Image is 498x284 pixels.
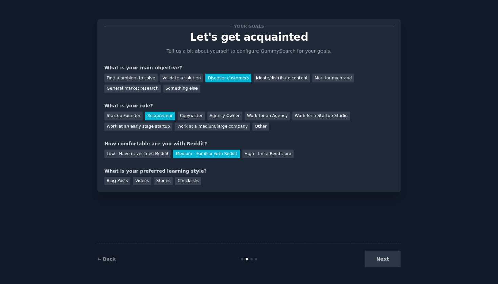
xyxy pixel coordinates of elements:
div: Agency Owner [207,112,242,120]
div: Checklists [175,177,201,185]
div: Startup Founder [104,112,143,120]
div: Monitor my brand [312,74,354,82]
div: Low - Have never tried Reddit [104,150,171,158]
div: Solopreneur [145,112,175,120]
div: What is your role? [104,102,394,109]
div: How comfortable are you with Reddit? [104,140,394,147]
a: ← Back [97,256,116,262]
div: Validate a solution [160,74,203,82]
div: Other [252,123,269,131]
div: Work for an Agency [245,112,290,120]
div: Ideate/distribute content [254,74,310,82]
div: Blog Posts [104,177,130,185]
div: What is your preferred learning style? [104,168,394,175]
div: Work for a Startup Studio [292,112,350,120]
span: Your goals [233,23,265,30]
div: What is your main objective? [104,64,394,71]
div: Something else [163,85,200,93]
div: Videos [133,177,151,185]
div: High - I'm a Reddit pro [242,150,294,158]
div: General market research [104,85,161,93]
div: Find a problem to solve [104,74,158,82]
div: Discover customers [205,74,251,82]
div: Copywriter [178,112,205,120]
p: Tell us a bit about yourself to configure GummySearch for your goals. [164,48,334,55]
p: Let's get acquainted [104,31,394,43]
div: Medium - Familiar with Reddit [173,150,240,158]
div: Stories [154,177,173,185]
div: Work at a medium/large company [175,123,250,131]
div: Work at an early stage startup [104,123,172,131]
